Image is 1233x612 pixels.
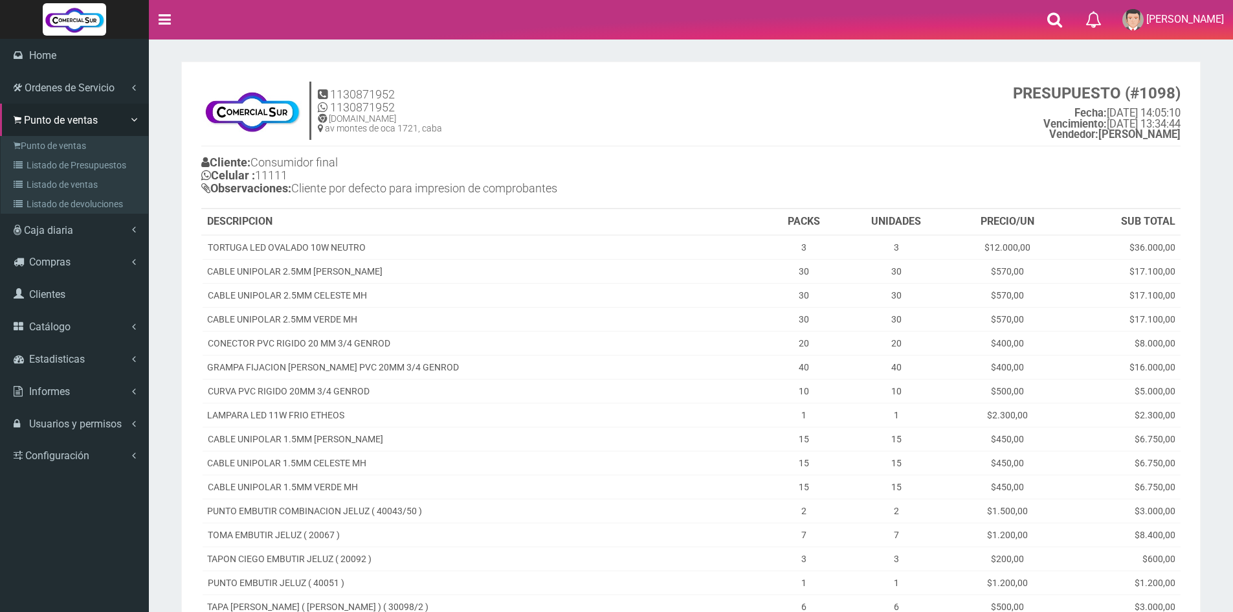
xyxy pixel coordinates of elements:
strong: Vendedor: [1049,128,1098,141]
b: Cliente: [201,155,250,169]
a: Listado de ventas [4,175,148,194]
td: 20 [766,331,842,355]
td: LAMPARA LED 11W FRIO ETHEOS [202,403,766,427]
td: $17.100,00 [1065,307,1181,331]
td: 3 [766,547,842,571]
img: User Image [1122,9,1144,30]
td: $570,00 [950,259,1065,283]
td: $500,00 [950,379,1065,403]
td: $450,00 [950,427,1065,451]
td: $600,00 [1065,547,1181,571]
td: GRAMPA FIJACION [PERSON_NAME] PVC 20MM 3/4 GENROD [202,355,766,379]
td: 20 [843,331,950,355]
td: CABLE UNIPOLAR 2.5MM [PERSON_NAME] [202,259,766,283]
td: 15 [843,427,950,451]
td: 30 [766,307,842,331]
td: $450,00 [950,475,1065,499]
b: [PERSON_NAME] [1049,128,1181,141]
td: $450,00 [950,451,1065,475]
th: SUB TOTAL [1065,209,1181,235]
td: 40 [843,355,950,379]
span: Punto de ventas [24,114,98,126]
img: Z [201,85,303,137]
td: $17.100,00 [1065,259,1181,283]
td: 30 [766,259,842,283]
td: $1.200,00 [950,523,1065,547]
span: Home [29,49,56,62]
span: Catálogo [29,321,71,333]
td: 30 [843,259,950,283]
td: CABLE UNIPOLAR 1.5MM CELESTE MH [202,451,766,475]
td: 15 [766,427,842,451]
span: Compras [29,256,71,268]
td: $6.750,00 [1065,475,1181,499]
th: DESCRIPCION [202,209,766,235]
strong: PRESUPUESTO (#1098) [1013,84,1181,102]
td: $6.750,00 [1065,451,1181,475]
span: Clientes [29,288,65,300]
td: $8.400,00 [1065,523,1181,547]
span: Estadisticas [29,353,85,365]
td: 3 [843,547,950,571]
td: 7 [766,523,842,547]
td: $1.500,00 [950,499,1065,523]
th: PACKS [766,209,842,235]
td: $1.200,00 [1065,571,1181,595]
td: 10 [766,379,842,403]
span: Ordenes de Servicio [25,82,115,94]
td: $16.000,00 [1065,355,1181,379]
td: CABLE UNIPOLAR 2.5MM VERDE MH [202,307,766,331]
td: 30 [843,307,950,331]
td: TORTUGA LED OVALADO 10W NEUTRO [202,235,766,260]
td: $6.750,00 [1065,427,1181,451]
b: Observaciones: [201,181,291,195]
a: Listado de devoluciones [4,194,148,214]
th: PRECIO/UN [950,209,1065,235]
td: 1 [766,571,842,595]
td: $17.100,00 [1065,283,1181,307]
td: TAPON CIEGO EMBUTIR JELUZ ( 20092 ) [202,547,766,571]
td: $36.000,00 [1065,235,1181,260]
b: Celular : [201,168,255,182]
td: 7 [843,523,950,547]
td: CONECTOR PVC RIGIDO 20 MM 3/4 GENROD [202,331,766,355]
td: $1.200,00 [950,571,1065,595]
td: 15 [766,475,842,499]
span: Caja diaria [24,224,73,236]
span: Usuarios y permisos [29,418,122,430]
td: CABLE UNIPOLAR 1.5MM [PERSON_NAME] [202,427,766,451]
h4: 1130871952 1130871952 [318,88,442,114]
td: $400,00 [950,331,1065,355]
td: 40 [766,355,842,379]
h4: Consumidor final 11111 Cliente por defecto para impresion de comprobantes [201,153,691,201]
td: $400,00 [950,355,1065,379]
strong: Fecha: [1074,107,1107,119]
th: UNIDADES [843,209,950,235]
td: 2 [766,499,842,523]
strong: Vencimiento: [1043,118,1107,130]
td: PUNTO EMBUTIR COMBINACION JELUZ ( 40043/50 ) [202,499,766,523]
td: $12.000,00 [950,235,1065,260]
td: 30 [843,283,950,307]
span: [PERSON_NAME] [1146,13,1224,25]
td: CABLE UNIPOLAR 1.5MM VERDE MH [202,475,766,499]
td: 15 [843,475,950,499]
td: $570,00 [950,283,1065,307]
td: 10 [843,379,950,403]
td: $5.000,00 [1065,379,1181,403]
td: $3.000,00 [1065,499,1181,523]
img: Logo grande [43,3,106,36]
span: Configuración [25,449,89,462]
td: 1 [766,403,842,427]
td: 15 [766,451,842,475]
td: 3 [843,235,950,260]
td: 3 [766,235,842,260]
span: Informes [29,385,70,398]
a: Punto de ventas [4,136,148,155]
td: 30 [766,283,842,307]
td: 15 [843,451,950,475]
small: [DATE] 14:05:10 [DATE] 13:34:44 [1013,85,1181,141]
td: 1 [843,571,950,595]
td: $200,00 [950,547,1065,571]
td: $2.300,00 [1065,403,1181,427]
